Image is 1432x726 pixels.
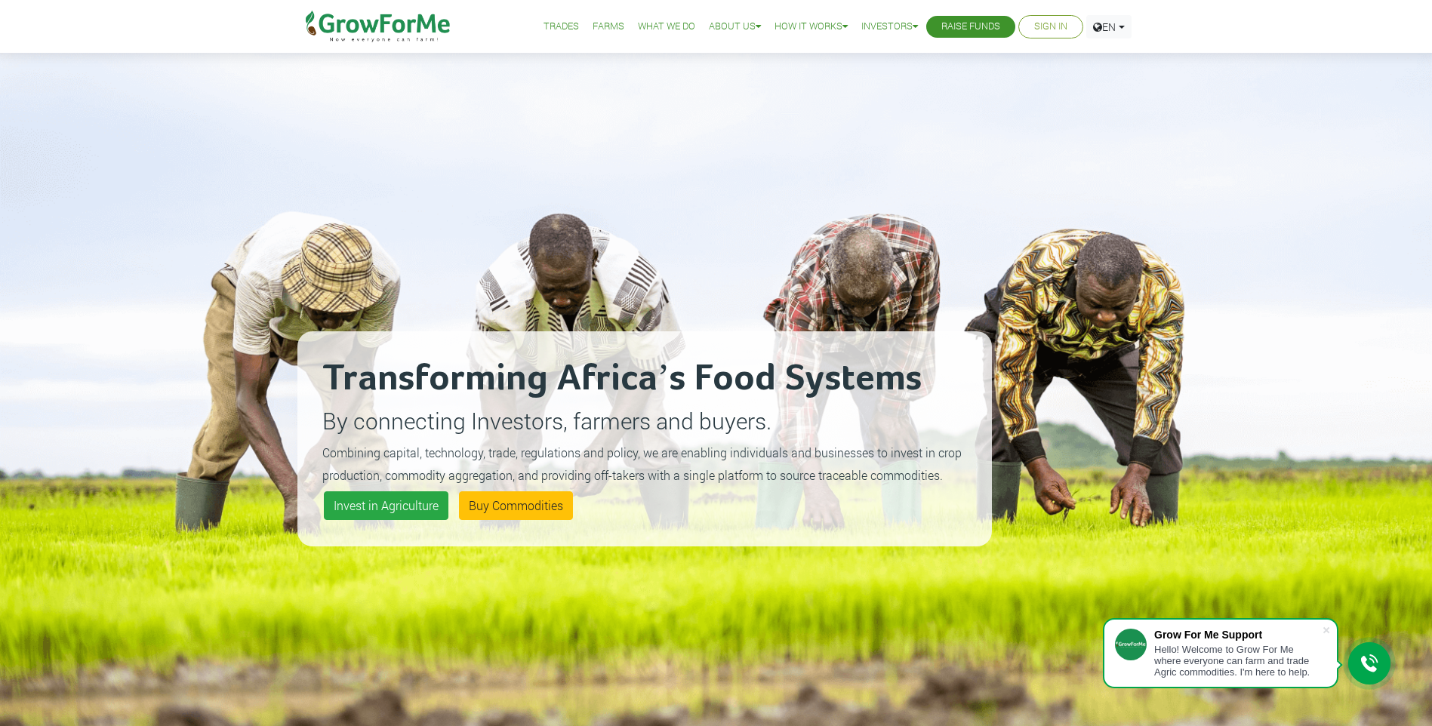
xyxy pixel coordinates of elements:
a: EN [1086,15,1132,38]
a: Investors [861,19,918,35]
a: Buy Commodities [459,491,573,520]
div: Grow For Me Support [1154,629,1322,641]
a: About Us [709,19,761,35]
small: Combining capital, technology, trade, regulations and policy, we are enabling individuals and bus... [322,445,962,483]
a: What We Do [638,19,695,35]
h2: Transforming Africa’s Food Systems [322,356,967,401]
p: By connecting Investors, farmers and buyers. [322,404,967,438]
a: Raise Funds [941,19,1000,35]
a: Sign In [1034,19,1067,35]
div: Hello! Welcome to Grow For Me where everyone can farm and trade Agric commodities. I'm here to help. [1154,644,1322,678]
a: Trades [544,19,579,35]
a: Invest in Agriculture [324,491,448,520]
a: How it Works [775,19,848,35]
a: Farms [593,19,624,35]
